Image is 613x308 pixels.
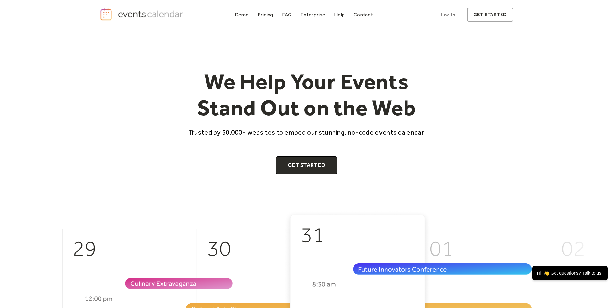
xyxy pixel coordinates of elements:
[351,10,375,19] a: Contact
[354,13,373,16] div: Contact
[276,156,337,174] a: Get Started
[301,13,325,16] div: Enterprise
[282,13,292,16] div: FAQ
[232,10,251,19] a: Demo
[280,10,295,19] a: FAQ
[183,128,431,137] p: Trusted by 50,000+ websites to embed our stunning, no-code events calendar.
[183,68,431,121] h1: We Help Your Events Stand Out on the Web
[332,10,347,19] a: Help
[434,8,462,22] a: Log In
[467,8,513,22] a: get started
[100,8,185,21] a: home
[298,10,328,19] a: Enterprise
[235,13,249,16] div: Demo
[255,10,276,19] a: Pricing
[258,13,273,16] div: Pricing
[334,13,345,16] div: Help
